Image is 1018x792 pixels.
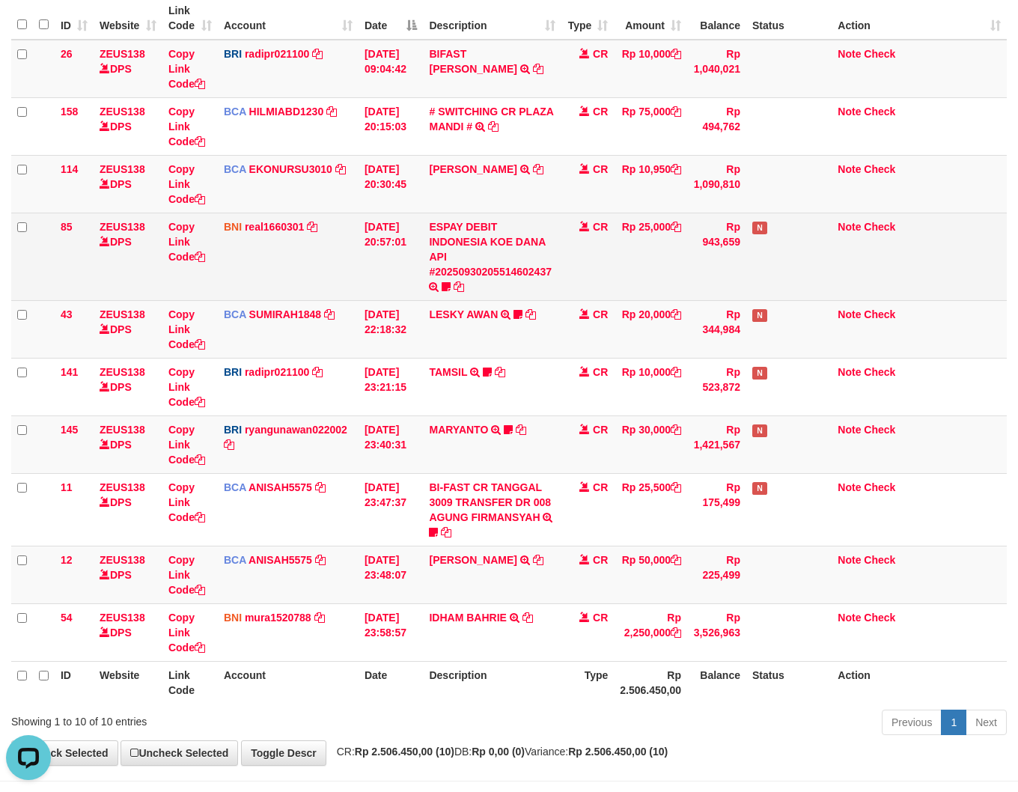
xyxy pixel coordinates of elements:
a: ZEUS138 [100,221,145,233]
a: Copy HILMIABD1230 to clipboard [326,106,337,118]
span: CR [593,366,608,378]
a: Copy Rp 10,000 to clipboard [671,48,681,60]
a: Copy Rp 2,250,000 to clipboard [671,627,681,639]
span: BRI [224,48,242,60]
span: BRI [224,424,242,436]
a: Check [864,48,895,60]
a: Copy BIFAST ERIKA S PAUN to clipboard [533,63,543,75]
a: Copy IDHAM BAHRIE to clipboard [522,612,533,624]
strong: Rp 2.506.450,00 (10) [355,746,454,758]
span: CR [593,612,608,624]
a: ZEUS138 [100,554,145,566]
td: DPS [94,415,162,473]
a: Check [864,424,895,436]
a: Copy radipr021100 to clipboard [312,366,323,378]
a: Copy FAHMI RAMADH to clipboard [533,554,543,566]
span: BNI [224,612,242,624]
span: 158 [61,106,78,118]
a: Copy Link Code [168,424,205,466]
button: Open LiveChat chat widget [6,6,51,51]
a: Copy Rp 30,000 to clipboard [671,424,681,436]
a: Copy ESPAY DEBIT INDONESIA KOE DANA API #20250930205514602437 to clipboard [454,281,464,293]
a: Check [864,163,895,175]
span: 26 [61,48,73,60]
a: Note [838,106,861,118]
a: Check [864,554,895,566]
a: Copy Link Code [168,554,205,596]
a: Copy Rp 20,000 to clipboard [671,308,681,320]
a: ZEUS138 [100,308,145,320]
td: Rp 1,090,810 [687,155,746,213]
th: Account [218,661,359,704]
td: Rp 175,499 [687,473,746,546]
div: Showing 1 to 10 of 10 entries [11,708,413,729]
span: Has Note [752,367,767,380]
a: Copy Link Code [168,481,205,523]
td: [DATE] 23:21:15 [359,358,424,415]
span: CR [593,424,608,436]
span: 114 [61,163,78,175]
span: BCA [224,554,246,566]
a: Copy LESKY AWAN to clipboard [525,308,536,320]
a: Check [864,308,895,320]
td: Rp 10,000 [614,40,687,98]
a: radipr021100 [245,48,309,60]
a: Copy Link Code [168,308,205,350]
a: Note [838,424,861,436]
span: BCA [224,106,246,118]
td: Rp 20,000 [614,300,687,358]
a: EKONURSU3010 [249,163,332,175]
span: 85 [61,221,73,233]
a: ANISAH5575 [249,481,312,493]
a: Check [864,366,895,378]
a: Copy Rp 75,000 to clipboard [671,106,681,118]
a: Copy Link Code [168,221,205,263]
a: ESPAY DEBIT INDONESIA KOE DANA API #20250930205514602437 [429,221,552,278]
a: Copy Link Code [168,106,205,147]
a: Check [864,221,895,233]
td: Rp 523,872 [687,358,746,415]
span: CR: DB: Variance: [329,746,668,758]
span: 145 [61,424,78,436]
td: Rp 10,950 [614,155,687,213]
span: BNI [224,221,242,233]
a: Check [864,106,895,118]
a: Copy MARYANTO to clipboard [516,424,526,436]
a: Copy SUMIRAH1848 to clipboard [324,308,335,320]
td: Rp 3,526,963 [687,603,746,661]
span: BCA [224,481,246,493]
a: Copy Link Code [168,366,205,408]
th: Link Code [162,661,218,704]
a: Note [838,308,861,320]
a: Copy ANISAH5575 to clipboard [315,554,326,566]
th: Status [746,661,832,704]
a: BIFAST [PERSON_NAME] [429,48,516,75]
td: Rp 1,040,021 [687,40,746,98]
a: Copy TAMSIL to clipboard [495,366,505,378]
a: Copy Rp 10,950 to clipboard [671,163,681,175]
td: Rp 225,499 [687,546,746,603]
th: Website [94,661,162,704]
a: Copy Link Code [168,163,205,205]
span: 12 [61,554,73,566]
a: Toggle Descr [241,740,326,766]
a: Note [838,163,861,175]
td: Rp 344,984 [687,300,746,358]
td: [DATE] 20:15:03 [359,97,424,155]
td: DPS [94,300,162,358]
a: MARYANTO [429,424,488,436]
td: [DATE] 20:30:45 [359,155,424,213]
a: ZEUS138 [100,106,145,118]
a: ZEUS138 [100,481,145,493]
td: Rp 10,000 [614,358,687,415]
a: TAMSIL [429,366,467,378]
a: Copy Rp 25,000 to clipboard [671,221,681,233]
td: [DATE] 23:40:31 [359,415,424,473]
td: DPS [94,473,162,546]
th: Date [359,661,424,704]
a: ZEUS138 [100,612,145,624]
span: BCA [224,163,246,175]
a: Copy EKONURSU3010 to clipboard [335,163,346,175]
td: Rp 50,000 [614,546,687,603]
span: BCA [224,308,246,320]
